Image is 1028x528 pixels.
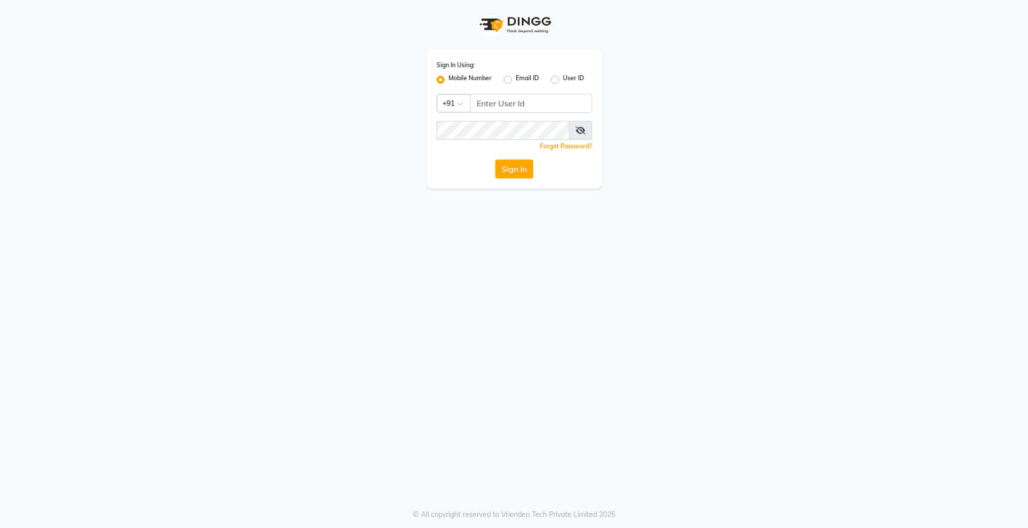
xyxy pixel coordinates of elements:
label: Email ID [516,74,539,86]
input: Username [436,121,569,140]
input: Username [470,94,592,113]
button: Sign In [495,159,533,179]
a: Forgot Password? [540,142,592,150]
label: Mobile Number [449,74,492,86]
label: Sign In Using: [436,61,475,70]
label: User ID [563,74,584,86]
img: logo1.svg [474,10,554,40]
